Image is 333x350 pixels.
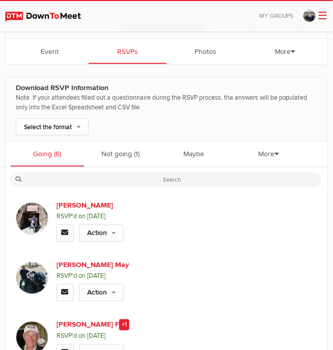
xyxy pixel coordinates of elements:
[11,141,84,167] a: Going (6)
[16,262,48,295] img: Barb May
[157,141,231,167] a: Maybe
[57,331,317,342] span: RSVP'd on
[134,150,140,159] span: (1)
[246,39,324,66] a: More
[232,141,306,168] a: More
[16,93,317,112] div: Note: If your attendees filled out a questionnaire during the RSVP process, the answers will be p...
[11,39,89,64] a: Event
[57,271,317,282] span: RSVP'd on
[10,172,321,188] input: Search
[87,272,105,280] i: [DATE]
[119,319,129,331] span: +1
[16,82,317,94] div: Download RSVP Information
[16,202,48,235] img: John P
[79,225,124,242] a: Action
[57,319,213,331] a: [PERSON_NAME] F+1
[57,260,213,271] a: [PERSON_NAME] May
[87,213,105,221] i: [DATE]
[79,284,124,302] a: Action
[259,12,294,20] span: My Groups
[54,150,61,159] span: (6)
[89,39,166,64] a: RSVPs
[5,12,92,22] img: DownToMeet
[318,10,328,22] span: ☰
[84,141,157,167] a: Not going (1)
[57,211,317,222] span: RSVP'd on
[57,200,213,211] a: [PERSON_NAME]
[87,332,105,340] i: [DATE]
[166,39,244,64] a: Photos
[16,119,89,136] a: Select the format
